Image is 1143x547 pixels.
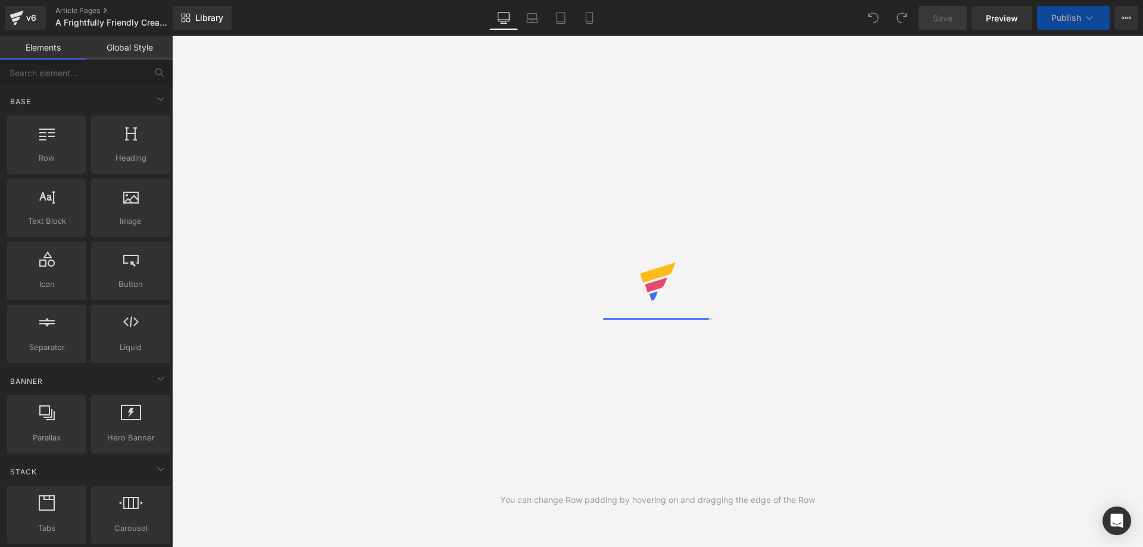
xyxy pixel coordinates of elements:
span: Hero Banner [95,432,167,444]
span: Button [95,278,167,290]
span: Text Block [11,215,83,227]
span: Save [933,12,952,24]
button: Redo [890,6,914,30]
span: Liquid [95,341,167,354]
button: Publish [1037,6,1110,30]
span: Heading [95,152,167,164]
div: You can change Row padding by hovering on and dragging the edge of the Row [500,493,815,507]
div: Open Intercom Messenger [1103,507,1131,535]
span: Tabs [11,522,83,535]
a: Laptop [518,6,546,30]
span: A Frightfully Friendly Creative Collection [55,18,170,27]
span: Image [95,215,167,227]
div: v6 [24,10,39,26]
a: Tablet [546,6,575,30]
a: Global Style [86,36,173,60]
span: Publish [1051,13,1081,23]
span: Base [9,96,32,107]
a: Desktop [489,6,518,30]
a: Mobile [575,6,604,30]
span: Separator [11,341,83,354]
span: Parallax [11,432,83,444]
span: Icon [11,278,83,290]
a: Preview [972,6,1032,30]
span: Library [195,12,223,23]
button: Undo [861,6,885,30]
a: New Library [173,6,232,30]
span: Banner [9,376,44,387]
span: Preview [986,12,1018,24]
span: Row [11,152,83,164]
a: Article Pages [55,6,192,15]
button: More [1114,6,1138,30]
span: Carousel [95,522,167,535]
a: v6 [5,6,46,30]
span: Stack [9,466,38,477]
